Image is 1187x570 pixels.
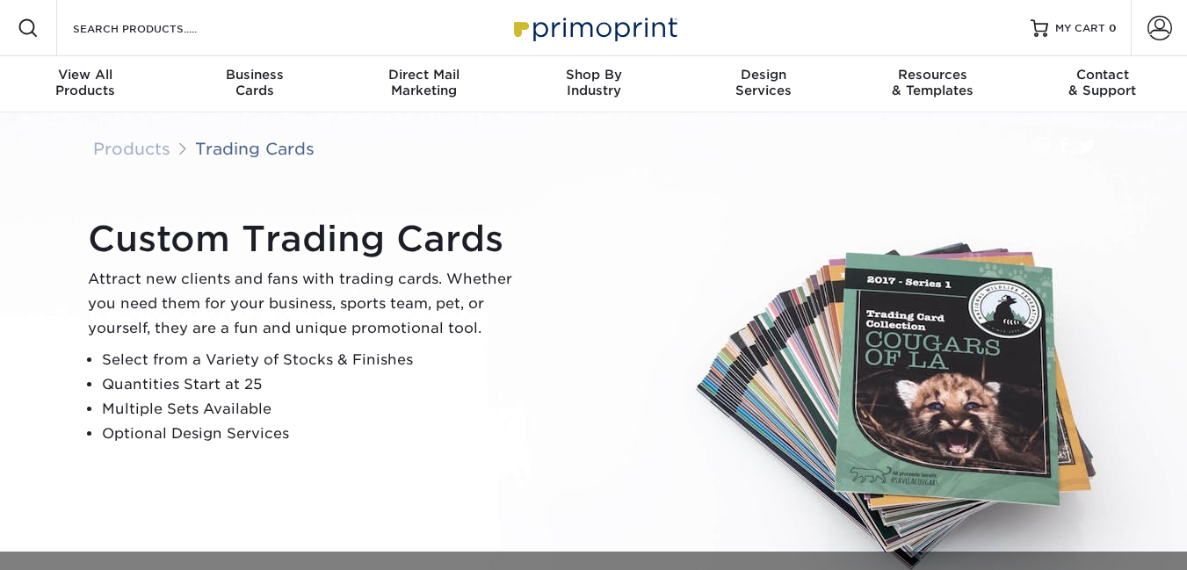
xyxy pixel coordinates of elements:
p: Attract new clients and fans with trading cards. Whether you need them for your business, sports ... [88,267,527,341]
span: Direct Mail [339,67,509,83]
li: Select from a Variety of Stocks & Finishes [102,348,527,372]
span: Shop By [509,67,678,83]
div: & Templates [848,67,1017,98]
a: Trading Cards [195,139,315,158]
a: BusinessCards [170,56,339,112]
li: Quantities Start at 25 [102,372,527,397]
div: Cards [170,67,339,98]
a: DesignServices [678,56,848,112]
li: Optional Design Services [102,422,527,446]
a: Direct MailMarketing [339,56,509,112]
input: SEARCH PRODUCTS..... [71,18,242,39]
span: Design [678,67,848,83]
div: & Support [1017,67,1187,98]
div: Industry [509,67,678,98]
span: MY CART [1055,21,1105,36]
img: Primoprint [506,9,682,47]
a: Shop ByIndustry [509,56,678,112]
a: Resources& Templates [848,56,1017,112]
div: Marketing [339,67,509,98]
h1: Custom Trading Cards [88,218,527,260]
span: Resources [848,67,1017,83]
div: Services [678,67,848,98]
span: 0 [1109,22,1117,34]
a: Products [93,139,170,158]
li: Multiple Sets Available [102,397,527,422]
span: Contact [1017,67,1187,83]
span: Business [170,67,339,83]
a: Contact& Support [1017,56,1187,112]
